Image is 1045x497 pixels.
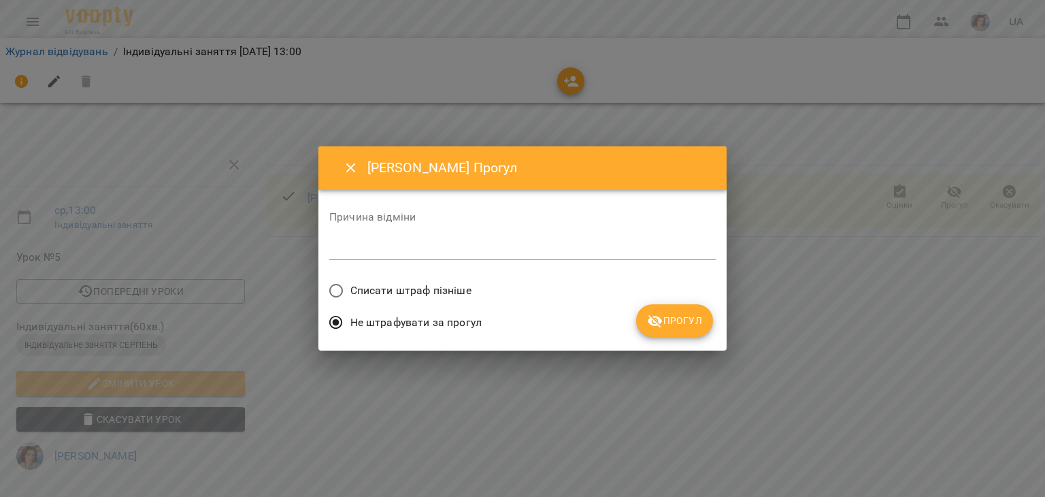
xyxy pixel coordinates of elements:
[350,315,482,331] span: Не штрафувати за прогул
[335,152,367,185] button: Close
[647,312,702,329] span: Прогул
[367,157,710,178] h6: [PERSON_NAME] Прогул
[350,283,471,299] span: Списати штраф пізніше
[329,212,716,223] label: Причина відміни
[636,304,713,337] button: Прогул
